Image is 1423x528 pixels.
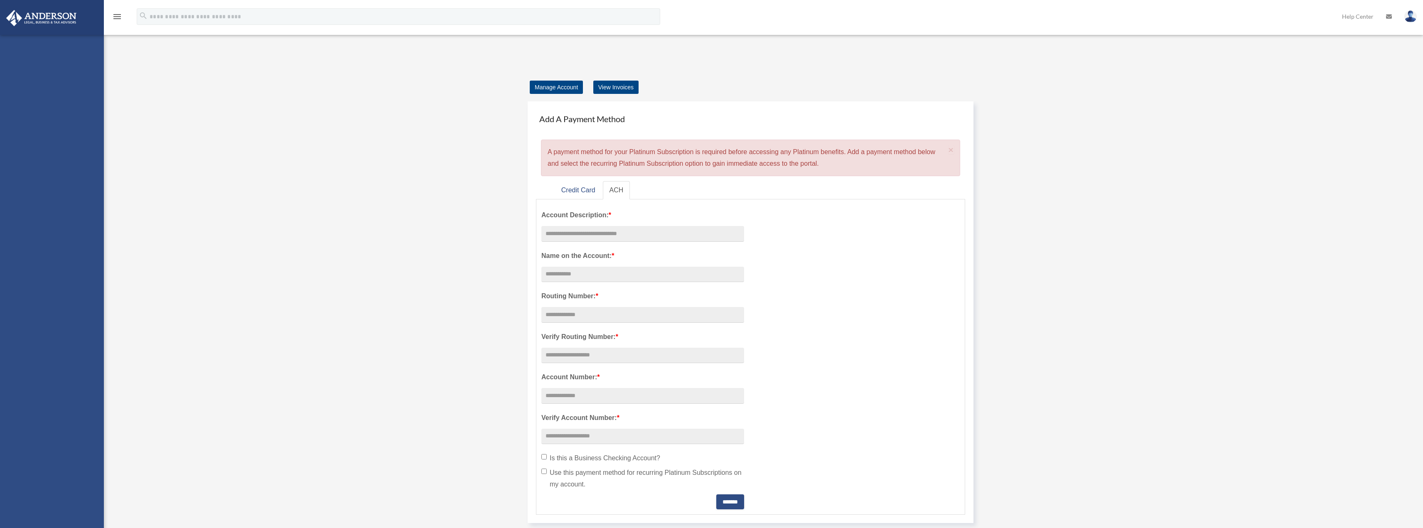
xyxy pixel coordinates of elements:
a: Manage Account [530,81,583,94]
label: Account Number: [541,371,744,383]
label: Verify Routing Number: [541,331,744,343]
label: Use this payment method for recurring Platinum Subscriptions on my account. [541,467,744,490]
i: search [139,11,148,20]
label: Is this a Business Checking Account? [541,452,744,464]
input: Use this payment method for recurring Platinum Subscriptions on my account. [541,469,547,474]
button: Close [949,145,954,154]
label: Account Description: [541,209,744,221]
img: User Pic [1404,10,1417,22]
a: menu [112,15,122,22]
img: Anderson Advisors Platinum Portal [4,10,79,26]
h4: Add A Payment Method [536,110,965,128]
a: ACH [603,181,630,200]
label: Routing Number: [541,290,744,302]
a: Credit Card [555,181,602,200]
label: Verify Account Number: [541,412,744,424]
a: View Invoices [593,81,639,94]
label: Name on the Account: [541,250,744,262]
div: A payment method for your Platinum Subscription is required before accessing any Platinum benefit... [541,140,960,176]
input: Is this a Business Checking Account? [541,454,547,459]
span: × [949,145,954,155]
i: menu [112,12,122,22]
